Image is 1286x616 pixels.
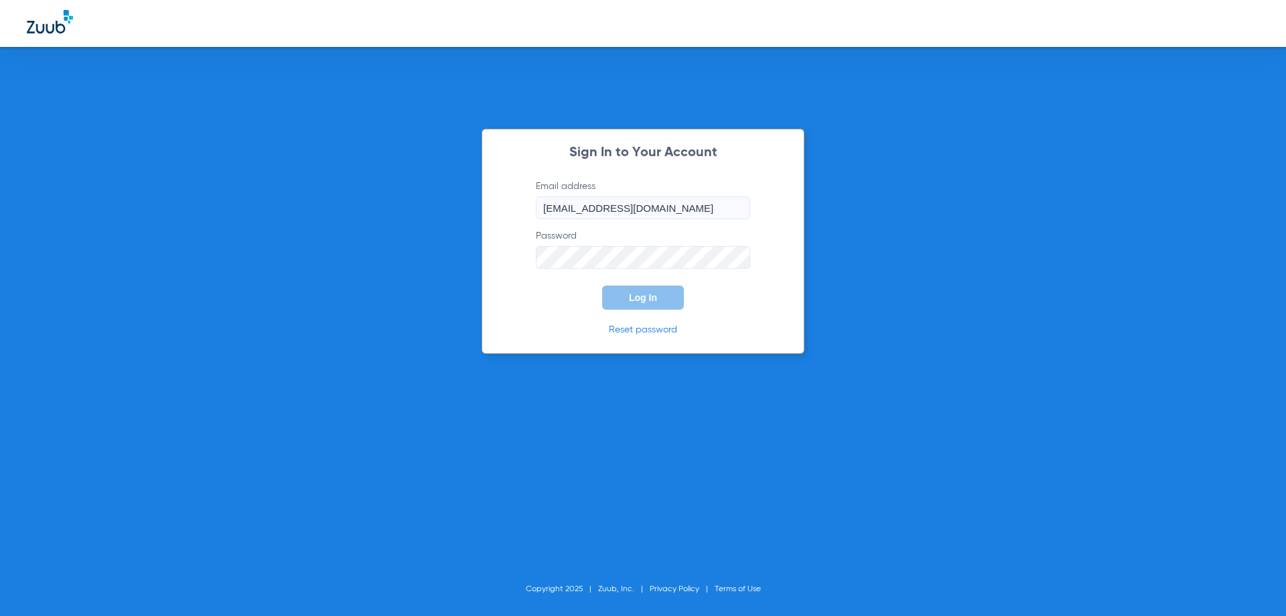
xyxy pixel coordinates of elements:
[629,292,657,303] span: Log In
[536,229,750,269] label: Password
[536,180,750,219] label: Email address
[536,246,750,269] input: Password
[27,10,73,34] img: Zuub Logo
[650,585,699,593] a: Privacy Policy
[715,585,761,593] a: Terms of Use
[609,325,677,334] a: Reset password
[536,196,750,219] input: Email address
[598,582,650,596] li: Zuub, Inc.
[602,286,684,310] button: Log In
[516,146,770,160] h2: Sign In to Your Account
[526,582,598,596] li: Copyright 2025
